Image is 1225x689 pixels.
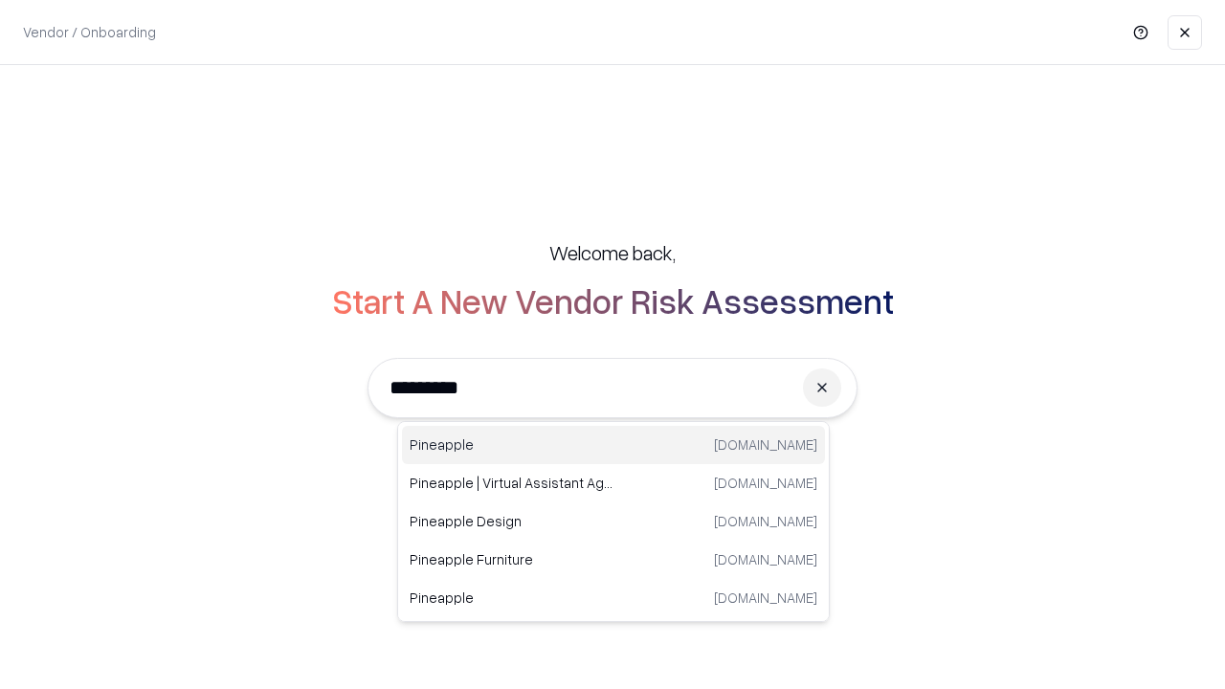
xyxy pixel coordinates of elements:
p: Pineapple | Virtual Assistant Agency [410,473,613,493]
p: Pineapple Design [410,511,613,531]
h2: Start A New Vendor Risk Assessment [332,281,894,320]
p: [DOMAIN_NAME] [714,588,817,608]
p: [DOMAIN_NAME] [714,434,817,455]
p: Pineapple [410,434,613,455]
p: Pineapple Furniture [410,549,613,569]
div: Suggestions [397,421,830,622]
h5: Welcome back, [549,239,676,266]
p: [DOMAIN_NAME] [714,511,817,531]
p: Vendor / Onboarding [23,22,156,42]
p: Pineapple [410,588,613,608]
p: [DOMAIN_NAME] [714,473,817,493]
p: [DOMAIN_NAME] [714,549,817,569]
